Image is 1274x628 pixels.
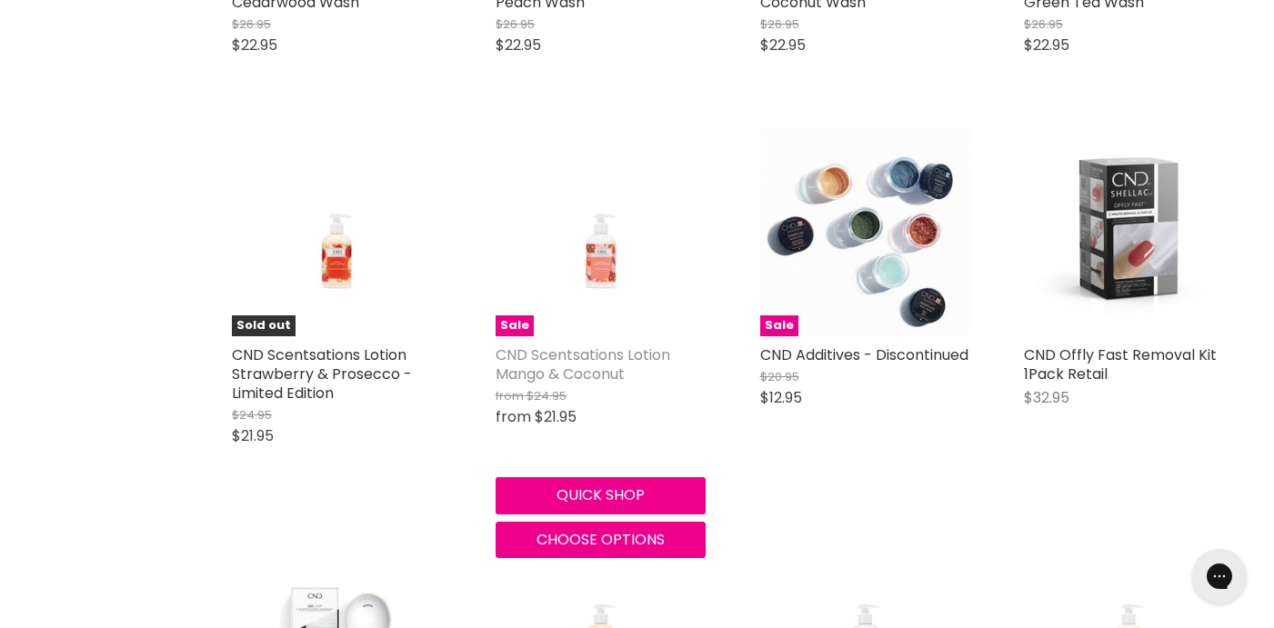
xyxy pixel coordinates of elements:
[496,387,524,404] span: from
[496,162,705,302] img: CND Scentsations Lotion Mango & Coconut
[496,344,670,384] a: CND Scentsations Lotion Mango & Coconut
[232,35,277,55] span: $22.95
[760,15,799,33] span: $26.95
[760,127,969,336] img: CND Additives - Discontinued
[232,315,296,336] span: Sold out
[1024,35,1069,55] span: $22.95
[760,368,799,385] span: $20.95
[496,127,705,336] a: CND Scentsations Lotion Mango & CoconutSale
[496,477,705,513] button: Quick shop
[496,35,541,55] span: $22.95
[496,315,534,336] span: Sale
[232,406,272,424] span: $24.95
[1024,344,1217,384] a: CND Offly Fast Removal Kit 1Pack Retail
[1024,127,1233,336] img: CND Offly Fast Removal Kit 1Pack Retail
[1024,387,1069,408] span: $32.95
[232,162,441,302] img: CND Scentsations Lotion Strawberry & Prosecco - Limited Edition
[496,522,705,558] button: Choose options
[232,15,271,33] span: $26.95
[537,529,665,550] span: Choose options
[1183,543,1256,610] iframe: Gorgias live chat messenger
[232,425,274,446] span: $21.95
[760,127,969,336] a: CND Additives - DiscontinuedSale
[496,15,535,33] span: $26.95
[496,406,531,427] span: from
[760,35,806,55] span: $22.95
[527,387,567,404] span: $24.95
[760,387,802,408] span: $12.95
[1024,15,1063,33] span: $26.95
[232,127,441,336] a: CND Scentsations Lotion Strawberry & Prosecco - Limited EditionSold out
[535,406,577,427] span: $21.95
[760,344,968,365] a: CND Additives - Discontinued
[232,344,412,404] a: CND Scentsations Lotion Strawberry & Prosecco - Limited Edition
[760,315,798,336] span: Sale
